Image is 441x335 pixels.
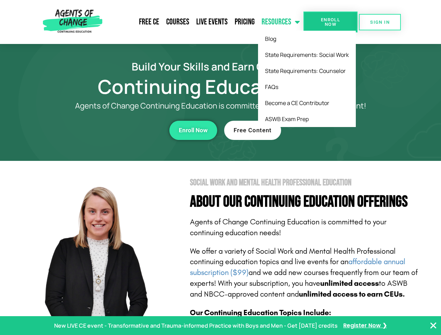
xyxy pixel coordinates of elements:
[234,127,272,133] span: Free Content
[22,61,420,72] h2: Build Your Skills and Earn CE Credits
[163,13,193,31] a: Courses
[224,121,281,140] a: Free Content
[50,102,392,110] p: Agents of Change Continuing Education is committed to your career development!
[190,178,420,187] h2: Social Work and Mental Health Professional Education
[258,63,356,79] a: State Requirements: Counselor
[54,321,338,331] p: New LIVE CE event - Transformative and Trauma-informed Practice with Boys and Men - Get [DATE] cr...
[105,13,303,31] nav: Menu
[231,13,258,31] a: Pricing
[258,13,303,31] a: Resources
[343,321,387,331] a: Register Now ❯
[258,79,356,95] a: FAQs
[429,321,438,330] button: Close Banner
[315,17,346,27] span: Enroll Now
[190,217,387,237] span: Agents of Change Continuing Education is committed to your continuing education needs!
[135,13,163,31] a: Free CE
[22,79,420,95] h1: Continuing Education (CE)
[370,20,390,24] span: SIGN IN
[359,14,401,30] a: SIGN IN
[169,121,217,140] a: Enroll Now
[190,308,331,317] b: Our Continuing Education Topics Include:
[258,111,356,127] a: ASWB Exam Prep
[190,194,420,210] h4: About Our Continuing Education Offerings
[303,12,358,32] a: Enroll Now
[258,31,356,127] ul: Resources
[258,31,356,47] a: Blog
[193,13,231,31] a: Live Events
[190,246,420,300] p: We offer a variety of Social Work and Mental Health Professional continuing education topics and ...
[320,279,379,288] b: unlimited access
[258,47,356,63] a: State Requirements: Social Work
[179,127,208,133] span: Enroll Now
[258,95,356,111] a: Become a CE Contributor
[299,290,405,299] b: unlimited access to earn CEUs.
